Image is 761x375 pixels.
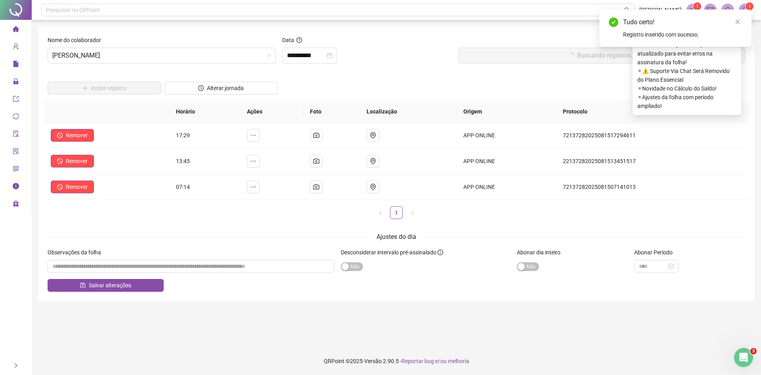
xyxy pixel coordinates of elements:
[637,93,736,110] span: ⚬ Ajustes da folha com período ampliado!
[637,40,736,67] span: ⚬ Mantenha o aplicativo QRPoint atualizado para evitar erros na assinatura da folha!
[750,348,757,354] span: 3
[733,17,742,26] a: Close
[735,19,740,25] span: close
[623,30,742,39] div: Registro inserido com sucesso.
[623,17,742,27] div: Tudo certo!
[637,67,736,84] span: ⚬ ⚠️ Suporte Via Chat Será Removido do Plano Essencial
[637,84,736,93] span: ⚬ Novidade no Cálculo do Saldo!
[609,17,618,27] span: check-circle
[734,348,753,367] iframe: Intercom live chat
